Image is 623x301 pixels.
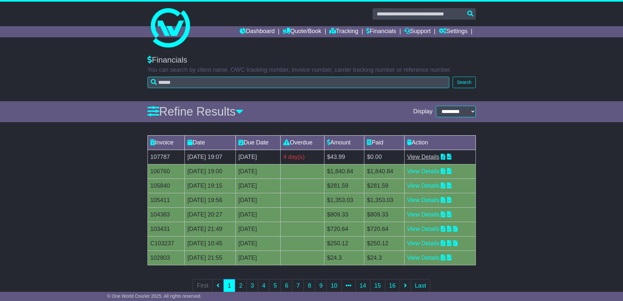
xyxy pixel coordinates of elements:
[324,207,364,222] td: $809.33
[364,251,404,265] td: $24.3
[404,135,476,150] td: Action
[324,135,364,150] td: Amount
[364,222,404,236] td: $720.64
[269,279,281,292] a: 5
[235,179,280,193] td: [DATE]
[185,207,236,222] td: [DATE] 20:27
[407,182,440,189] a: View Details
[235,236,280,251] td: [DATE]
[407,254,440,261] a: View Details
[315,279,327,292] a: 9
[185,164,236,179] td: [DATE] 19:00
[147,207,185,222] td: 104383
[147,251,185,265] td: 102803
[258,279,269,292] a: 4
[185,236,236,251] td: [DATE] 10:45
[283,26,321,37] a: Quote/Book
[303,279,315,292] a: 8
[147,164,185,179] td: 106760
[364,179,404,193] td: $281.59
[235,193,280,207] td: [DATE]
[235,207,280,222] td: [DATE]
[370,279,385,292] a: 15
[185,135,236,150] td: Date
[366,26,396,37] a: Financials
[364,193,404,207] td: $1,353.03
[235,251,280,265] td: [DATE]
[326,279,341,292] a: 10
[246,279,258,292] a: 3
[364,207,404,222] td: $809.33
[407,168,440,175] a: View Details
[355,279,371,292] a: 14
[147,135,185,150] td: Invoice
[235,150,280,164] td: [DATE]
[185,193,236,207] td: [DATE] 19:56
[411,279,430,292] a: Last
[147,193,185,207] td: 105411
[407,211,440,218] a: View Details
[281,135,324,150] td: Overdue
[407,197,440,203] a: View Details
[185,150,236,164] td: [DATE] 19:07
[283,153,321,161] div: 4 day(s)
[185,222,236,236] td: [DATE] 21:49
[107,293,202,299] span: © One World Courier 2025. All rights reserved.
[235,135,280,150] td: Due Date
[147,222,185,236] td: 103431
[235,222,280,236] td: [DATE]
[324,164,364,179] td: $1,840.84
[364,164,404,179] td: $1,840.84
[385,279,400,292] a: 16
[235,279,247,292] a: 2
[324,236,364,251] td: $250.12
[324,251,364,265] td: $24.3
[453,77,476,88] button: Search
[407,240,440,247] a: View Details
[147,55,476,65] div: Financials
[147,236,185,251] td: C103237
[292,279,304,292] a: 7
[223,279,235,292] a: 1
[439,26,468,37] a: Settings
[324,222,364,236] td: $720.64
[324,179,364,193] td: $281.59
[185,179,236,193] td: [DATE] 19:15
[364,135,404,150] td: Paid
[329,26,358,37] a: Tracking
[235,164,280,179] td: [DATE]
[324,150,364,164] td: $43.99
[413,108,432,115] span: Display
[364,150,404,164] td: $0.00
[147,150,185,164] td: 107787
[324,193,364,207] td: $1,353.03
[147,66,476,74] p: You can search by client name, OWC tracking number, invoice number, carrier tracking number or re...
[281,279,292,292] a: 6
[240,26,275,37] a: Dashboard
[407,226,440,232] a: View Details
[185,251,236,265] td: [DATE] 21:55
[364,236,404,251] td: $250.12
[407,154,440,160] a: View Details
[404,26,431,37] a: Support
[147,105,243,118] a: Refine Results
[147,179,185,193] td: 105840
